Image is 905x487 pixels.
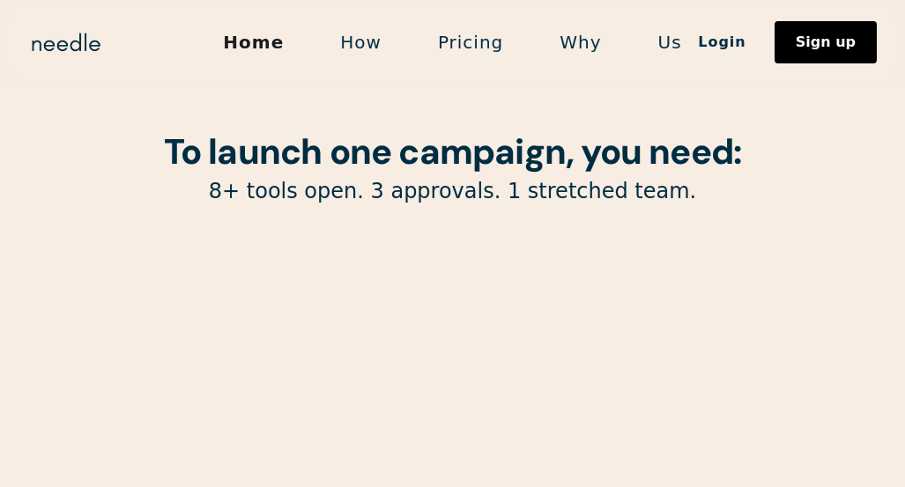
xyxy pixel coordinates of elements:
[531,24,629,61] a: Why
[4,178,902,205] p: 8+ tools open. 3 approvals. 1 stretched team.
[796,35,856,49] div: Sign up
[775,21,877,63] a: Sign up
[410,24,531,61] a: Pricing
[670,27,775,57] a: Login
[312,24,410,61] a: How
[164,129,742,174] strong: To launch one campaign, you need:
[195,24,312,61] a: Home
[630,24,710,61] a: Us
